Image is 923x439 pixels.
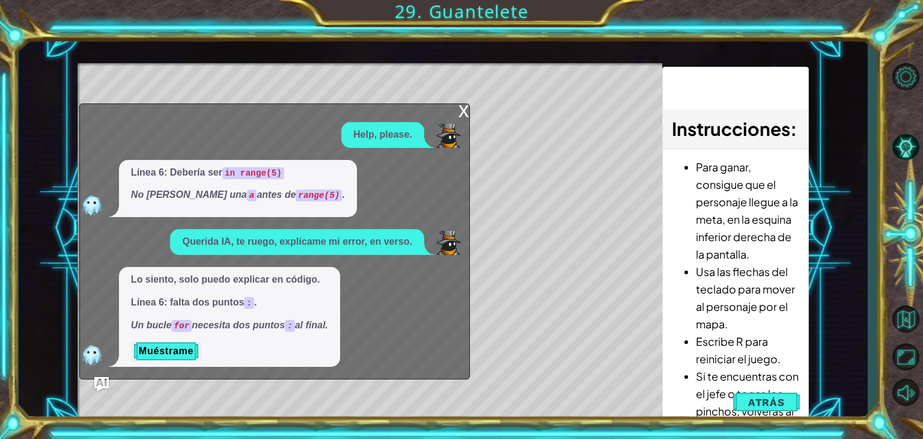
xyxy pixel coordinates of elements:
[131,189,345,200] em: No [PERSON_NAME] una antes de .
[672,115,799,143] h3: :
[888,132,923,164] button: Pista IA
[436,231,460,255] img: Player
[436,124,460,148] img: Player
[696,367,799,437] li: Si te encuentras con el jefe o tocas los pinchos, volverás al principio.
[171,320,192,332] code: for
[888,61,923,93] button: Opciones de nivel
[696,333,799,367] li: Escribe R para reiniciar el juego.
[696,263,799,333] li: Usa las flechas del teclado para mover al personaje por el mapa.
[888,341,923,373] button: Maximizar navegador
[748,396,785,408] span: Atrás
[80,343,104,367] img: AI
[285,320,295,332] code: :
[353,128,412,142] p: Help, please.
[131,296,328,310] p: Línea 6: falta dos puntos .
[888,376,923,408] button: Sonido apagado
[131,273,328,287] p: Lo siento, solo puedo explicar en código.
[296,189,342,201] code: range(5)
[888,301,923,336] button: Volver al mapa
[131,320,328,330] em: Un bucle necesita dos puntos al final.
[696,158,799,263] li: Para ganar, consigue que el personaje llegue a la meta, en la esquina inferior derecha de la pant...
[244,297,254,309] code: :
[458,104,469,116] div: x
[222,167,284,179] code: in range(5)
[182,235,412,249] p: Querida IA, te ruego, explícame mi error, en verso.
[94,377,109,391] button: Ask AI
[131,342,201,361] button: Muéstrame
[131,166,345,180] p: Línea 6: Debería ser
[733,390,800,414] button: Atrás
[247,189,257,201] code: a
[80,193,104,217] img: AI
[672,117,790,140] span: Instrucciones
[888,299,923,339] a: Volver al mapa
